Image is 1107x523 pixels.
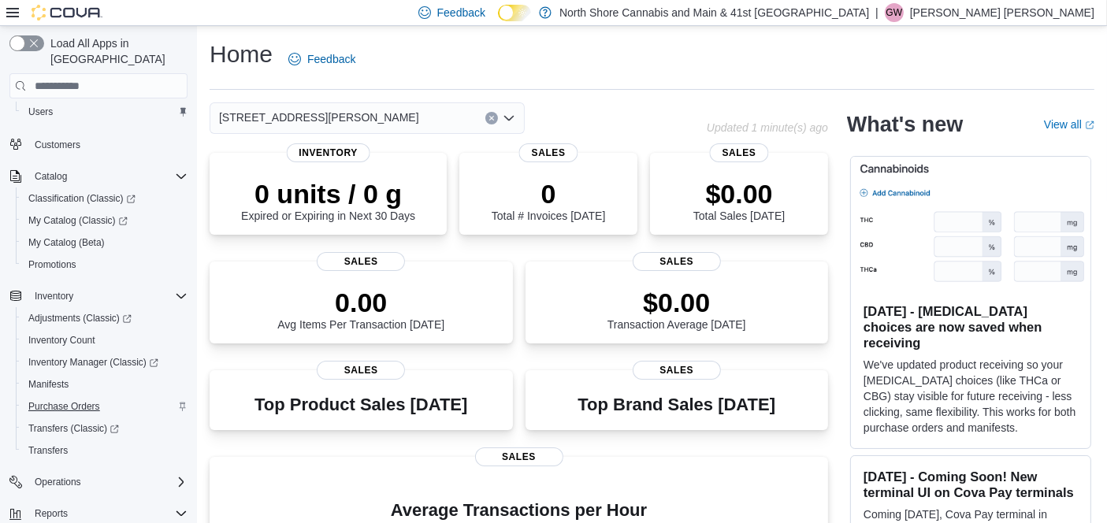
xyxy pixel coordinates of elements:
button: Reports [28,504,74,523]
span: Operations [28,473,188,491]
button: Open list of options [503,112,515,124]
p: [PERSON_NAME] [PERSON_NAME] [910,3,1094,22]
span: Purchase Orders [28,400,100,413]
span: Sales [633,361,721,380]
a: Classification (Classic) [22,189,142,208]
button: Inventory Count [16,329,194,351]
a: Promotions [22,255,83,274]
span: Promotions [22,255,188,274]
h1: Home [210,39,273,70]
p: $0.00 [693,178,785,210]
button: Users [16,101,194,123]
span: Sales [317,252,405,271]
span: Manifests [28,378,69,391]
span: Manifests [22,375,188,394]
span: Transfers (Classic) [28,422,119,435]
button: Purchase Orders [16,395,194,417]
div: Griffin Wright [885,3,904,22]
a: My Catalog (Classic) [22,211,134,230]
a: Manifests [22,375,75,394]
span: Adjustments (Classic) [28,312,132,325]
span: Reports [28,504,188,523]
h3: Top Brand Sales [DATE] [578,395,775,414]
button: Manifests [16,373,194,395]
span: Feedback [437,5,485,20]
div: Total Sales [DATE] [693,178,785,222]
input: Dark Mode [498,5,531,21]
span: Sales [633,252,721,271]
span: [STREET_ADDRESS][PERSON_NAME] [219,108,419,127]
button: Customers [3,132,194,155]
a: My Catalog (Classic) [16,210,194,232]
div: Expired or Expiring in Next 30 Days [241,178,415,222]
span: Operations [35,476,81,488]
a: My Catalog (Beta) [22,233,111,252]
span: Classification (Classic) [28,192,136,205]
a: Inventory Manager (Classic) [22,353,165,372]
button: Inventory [28,287,80,306]
span: Catalog [35,170,67,183]
span: Customers [28,134,188,154]
span: Inventory Manager (Classic) [28,356,158,369]
h3: [DATE] - [MEDICAL_DATA] choices are now saved when receiving [864,303,1078,351]
div: Avg Items Per Transaction [DATE] [277,287,444,331]
span: Catalog [28,167,188,186]
div: Transaction Average [DATE] [607,287,746,331]
span: Sales [519,143,578,162]
a: Adjustments (Classic) [22,309,138,328]
span: Dark Mode [498,21,499,22]
p: 0 units / 0 g [241,178,415,210]
a: Transfers (Classic) [22,419,125,438]
p: North Shore Cannabis and Main & 41st [GEOGRAPHIC_DATA] [559,3,869,22]
h2: What's new [847,112,963,137]
p: Updated 1 minute(s) ago [707,121,828,134]
span: Load All Apps in [GEOGRAPHIC_DATA] [44,35,188,67]
span: My Catalog (Beta) [28,236,105,249]
p: We've updated product receiving so your [MEDICAL_DATA] choices (like THCa or CBG) stay visible fo... [864,357,1078,436]
a: Purchase Orders [22,397,106,416]
span: Promotions [28,258,76,271]
a: Inventory Count [22,331,102,350]
p: | [875,3,879,22]
a: Transfers [22,441,74,460]
button: Inventory [3,285,194,307]
span: My Catalog (Beta) [22,233,188,252]
span: Users [28,106,53,118]
a: Inventory Manager (Classic) [16,351,194,373]
span: Purchase Orders [22,397,188,416]
p: 0.00 [277,287,444,318]
img: Cova [32,5,102,20]
a: Customers [28,135,87,154]
span: Feedback [307,51,355,67]
span: Transfers (Classic) [22,419,188,438]
span: Transfers [22,441,188,460]
a: Users [22,102,59,121]
span: Classification (Classic) [22,189,188,208]
h3: [DATE] - Coming Soon! New terminal UI on Cova Pay terminals [864,469,1078,500]
span: Users [22,102,188,121]
button: Operations [28,473,87,491]
span: Sales [710,143,769,162]
span: Reports [35,507,68,520]
button: Catalog [3,165,194,187]
div: Total # Invoices [DATE] [492,178,605,222]
span: Transfers [28,444,68,457]
a: Transfers (Classic) [16,417,194,440]
span: Inventory Count [28,334,95,347]
span: Inventory [286,143,370,162]
button: My Catalog (Beta) [16,232,194,254]
span: Sales [475,447,563,466]
h4: Average Transactions per Hour [222,501,815,520]
span: Inventory [35,290,73,302]
span: Customers [35,139,80,151]
svg: External link [1085,121,1094,130]
span: GW [886,3,902,22]
span: Sales [317,361,405,380]
button: Clear input [485,112,498,124]
span: My Catalog (Classic) [28,214,128,227]
span: Inventory [28,287,188,306]
a: View allExternal link [1044,118,1094,131]
p: 0 [492,178,605,210]
a: Adjustments (Classic) [16,307,194,329]
span: Adjustments (Classic) [22,309,188,328]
